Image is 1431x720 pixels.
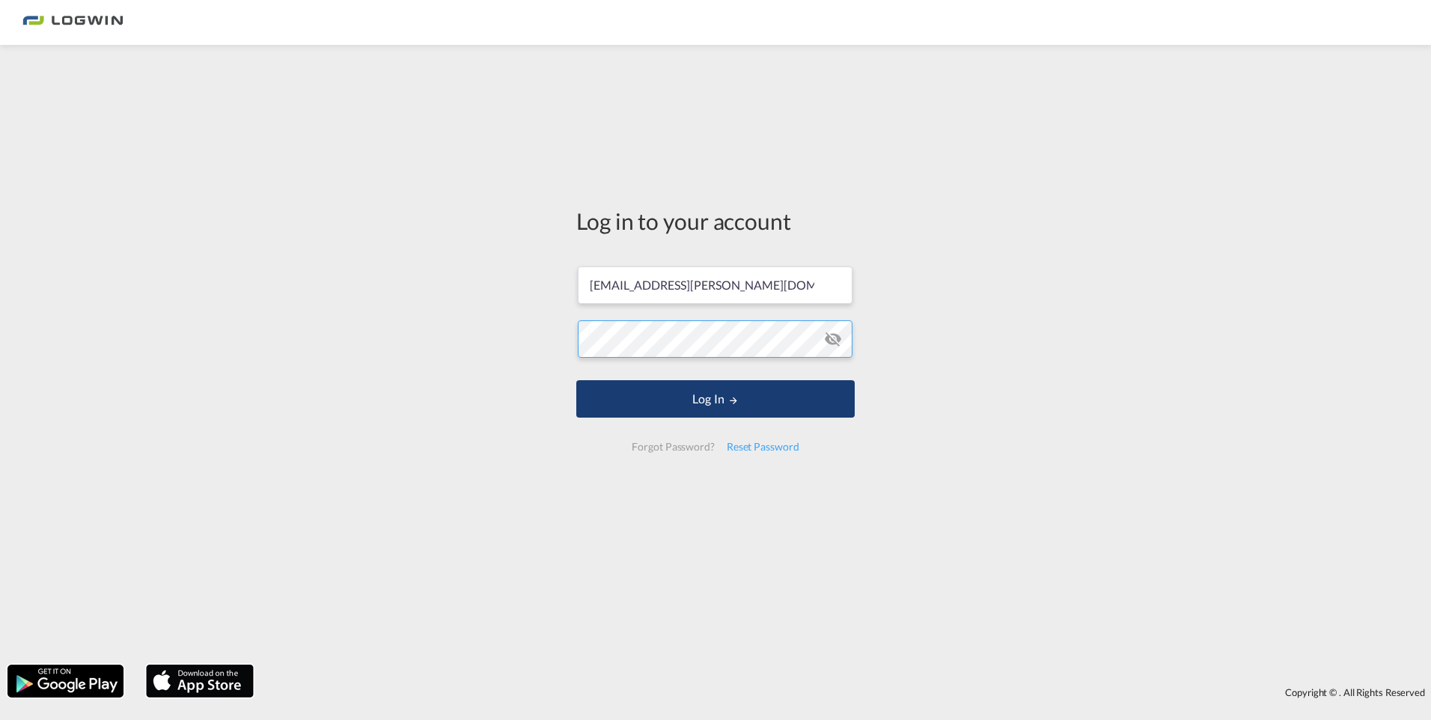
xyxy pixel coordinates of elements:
div: Reset Password [721,433,805,460]
img: bc73a0e0d8c111efacd525e4c8ad7d32.png [22,6,123,40]
div: Forgot Password? [626,433,720,460]
button: LOGIN [576,380,855,418]
input: Enter email/phone number [578,266,852,304]
div: Log in to your account [576,205,855,237]
img: google.png [6,663,125,699]
div: Copyright © . All Rights Reserved [261,680,1431,705]
img: apple.png [144,663,255,699]
md-icon: icon-eye-off [824,330,842,348]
